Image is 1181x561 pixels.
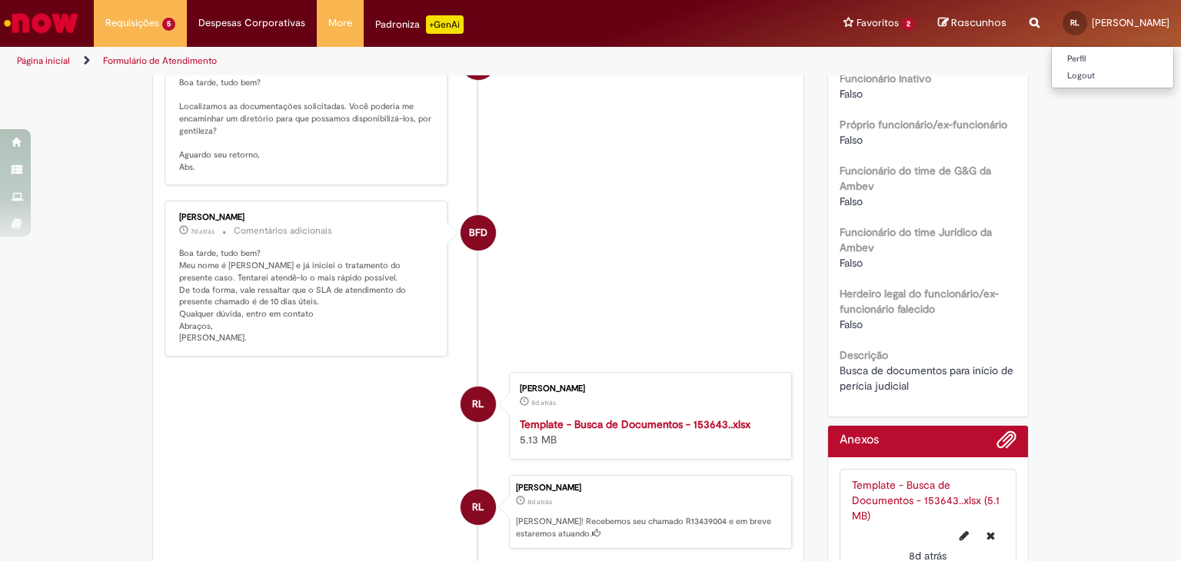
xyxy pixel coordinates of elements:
span: Busca de documentos para início de perícia judicial [840,363,1016,393]
span: [PERSON_NAME] [1092,16,1169,29]
div: [PERSON_NAME] [516,483,783,493]
b: Funcionário Inativo [840,71,931,85]
small: Comentários adicionais [234,224,332,237]
span: Favoritos [857,15,899,31]
img: ServiceNow [2,8,81,38]
time: 22/08/2025 10:22:06 [531,398,556,407]
a: Formulário de Atendimento [103,55,217,67]
b: Herdeiro legal do funcionário/ex-funcionário falecido [840,287,999,316]
a: Logout [1052,68,1173,85]
div: Rayany Monique Felisberto de Lima [461,387,496,422]
b: Funcionário do time Jurídico da Ambev [840,225,992,254]
p: Boa tarde, tudo bem? Localizamos as documentações solicitadas. Você poderia me encaminhar um dire... [179,77,435,174]
time: 22/08/2025 10:22:11 [527,497,552,506]
a: Template - Busca de Documentos - 153643..xlsx (5.1 MB) [852,478,1000,523]
span: Requisições [105,15,159,31]
div: Beatriz Florio De Jesus [461,215,496,251]
a: Rascunhos [938,16,1006,31]
span: More [328,15,352,31]
span: RL [472,386,484,423]
b: Próprio funcionário/ex-funcionário [840,118,1007,131]
p: +GenAi [426,15,464,34]
a: Perfil [1052,51,1173,68]
span: 8d atrás [531,398,556,407]
a: Template - Busca de Documentos - 153643..xlsx [520,417,750,431]
div: [PERSON_NAME] [179,213,435,222]
span: 7d atrás [191,227,215,236]
p: Boa tarde, tudo bem? Meu nome é [PERSON_NAME] e já iniciei o tratamento do presente caso. Tentare... [179,247,435,344]
span: Rascunhos [951,15,1006,30]
span: Falso [840,256,863,270]
span: Falso [840,194,863,208]
ul: Trilhas de página [12,47,776,75]
div: [PERSON_NAME] [520,384,776,393]
span: 2 [902,18,915,31]
time: 22/08/2025 16:58:03 [191,227,215,236]
button: Excluir Template - Busca de Documentos - 153643..xlsx [977,523,1004,548]
div: Rayany Monique Felisberto de Lima [461,490,496,525]
span: RL [1070,18,1080,28]
div: Padroniza [375,15,464,34]
span: Falso [840,133,863,147]
button: Adicionar anexos [996,430,1016,457]
span: Falso [840,87,863,101]
b: Funcionário do time de G&G da Ambev [840,164,991,193]
li: Rayany Monique Felisberto de Lima [165,475,792,549]
a: Página inicial [17,55,70,67]
p: [PERSON_NAME]! Recebemos seu chamado R13439004 e em breve estaremos atuando. [516,516,783,539]
span: BFD [469,214,487,251]
button: Editar nome de arquivo Template - Busca de Documentos - 153643..xlsx [950,523,978,548]
span: 5 [162,18,175,31]
span: 8d atrás [527,497,552,506]
span: Despesas Corporativas [198,15,305,31]
span: RL [472,489,484,526]
span: Falso [840,317,863,331]
div: 5.13 MB [520,417,776,447]
b: Descrição [840,348,888,362]
h2: Anexos [840,433,879,447]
